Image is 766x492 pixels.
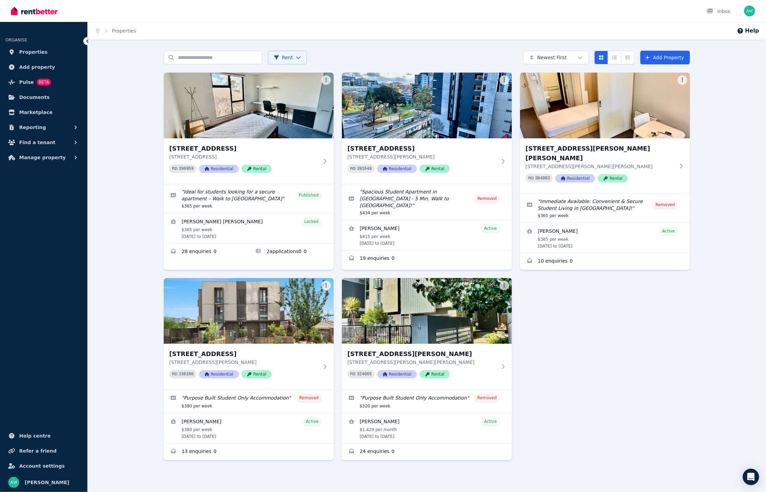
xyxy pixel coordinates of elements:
code: 396959 [179,166,194,171]
span: Find a tenant [19,138,55,147]
a: Help centre [5,429,82,443]
a: Add property [5,60,82,74]
button: More options [678,75,687,85]
a: Refer a friend [5,444,82,458]
span: Marketplace [19,108,52,116]
h3: [STREET_ADDRESS] [169,349,319,359]
span: Pulse [19,78,34,86]
span: Residential [555,174,595,182]
a: View details for Sadhwi Gurung [342,413,512,443]
small: PID [350,167,356,171]
span: Rental [242,370,272,378]
p: [STREET_ADDRESS][PERSON_NAME] [347,153,497,160]
img: 602/131 Pelham St, Carlton [342,73,512,138]
a: 203/60 Waverley Rd, Malvern East[STREET_ADDRESS][STREET_ADDRESS]PID 396959ResidentialRental [164,73,334,184]
div: Open Intercom Messenger [743,469,759,485]
img: 113/6 John St, Box Hill [520,73,690,138]
span: Residential [377,165,417,173]
span: Rent [274,54,293,61]
a: Edit listing: Immediate Available: Convenient & Secure Student Living in Box Hill! [520,194,690,223]
a: Enquiries for 602/131 Pelham St, Carlton [342,251,512,267]
img: Andrew Wong [744,5,755,16]
a: Documents [5,90,82,104]
button: Compact list view [608,51,621,64]
a: View details for Bolun Zhang [164,413,334,443]
span: [PERSON_NAME] [25,478,69,487]
code: 384003 [535,176,550,181]
span: Documents [19,93,50,101]
a: Properties [5,45,82,59]
h3: [STREET_ADDRESS][PERSON_NAME] [347,349,497,359]
a: Edit listing: Purpose Built Student Only Accommodation [164,390,334,413]
span: Properties [19,48,48,56]
p: [STREET_ADDRESS] [169,153,319,160]
span: Account settings [19,462,65,470]
img: RentBetter [11,6,58,16]
small: PID [172,167,177,171]
button: Expanded list view [621,51,635,64]
p: [STREET_ADDRESS][PERSON_NAME][PERSON_NAME] [347,359,497,366]
small: PID [528,176,534,180]
span: Residential [377,370,417,378]
span: Help centre [19,432,51,440]
span: Rental [420,370,450,378]
h3: [STREET_ADDRESS] [169,144,319,153]
a: 113/6 John St, Box Hill[STREET_ADDRESS][PERSON_NAME][PERSON_NAME][STREET_ADDRESS][PERSON_NAME][PE... [520,73,690,193]
button: Rent [268,51,307,64]
h3: [STREET_ADDRESS][PERSON_NAME][PERSON_NAME] [526,144,675,163]
button: More options [321,281,331,290]
a: PulseBETA [5,75,82,89]
a: 306/8 Bruce Street, Box Hill[STREET_ADDRESS][PERSON_NAME][STREET_ADDRESS][PERSON_NAME][PERSON_NAM... [342,278,512,389]
a: 602/131 Pelham St, Carlton[STREET_ADDRESS][STREET_ADDRESS][PERSON_NAME]PID 391648ResidentialRental [342,73,512,184]
a: Applications for 203/60 Waverley Rd, Malvern East [249,244,334,260]
a: Enquiries for 109/1 Wellington Road, Box Hill [164,444,334,460]
img: 306/8 Bruce Street, Box Hill [342,278,512,344]
span: Rental [420,165,450,173]
small: PID [172,372,177,376]
button: Help [737,27,759,35]
a: Properties [112,28,136,34]
a: Edit listing: Purpose Built Student Only Accommodation [342,390,512,413]
a: View details for Gowtham Sriram Selvakumar [164,213,334,243]
span: Newest First [537,54,567,61]
span: Manage property [19,153,66,162]
a: Edit listing: Spacious Student Apartment in Carlton - 5 Min. Walk to Melbourne Uni! [342,184,512,220]
img: 109/1 Wellington Road, Box Hill [164,278,334,344]
a: Enquiries for 113/6 John St, Box Hill [520,253,690,270]
code: 324065 [357,372,372,377]
span: Residential [199,370,239,378]
span: Add property [19,63,55,71]
a: View details for Hwangwoon Lee [520,223,690,253]
h3: [STREET_ADDRESS] [347,144,497,153]
a: Enquiries for 306/8 Bruce Street, Box Hill [342,444,512,460]
div: View options [594,51,635,64]
span: Refer a friend [19,447,57,455]
button: Reporting [5,121,82,134]
button: More options [499,75,509,85]
button: Newest First [523,51,589,64]
button: Find a tenant [5,136,82,149]
span: ORGANISE [5,38,27,42]
a: Enquiries for 203/60 Waverley Rd, Malvern East [164,244,249,260]
a: View details for Rayan Alamri [342,220,512,250]
button: More options [321,75,331,85]
a: Edit listing: Ideal for students looking for a secure apartment – Walk to Monash Uni [164,184,334,213]
a: 109/1 Wellington Road, Box Hill[STREET_ADDRESS][STREET_ADDRESS][PERSON_NAME]PID 336160Residential... [164,278,334,389]
div: Inbox [706,8,730,15]
p: [STREET_ADDRESS][PERSON_NAME][PERSON_NAME] [526,163,675,170]
span: Reporting [19,123,46,131]
a: Account settings [5,459,82,473]
p: [STREET_ADDRESS][PERSON_NAME] [169,359,319,366]
code: 336160 [179,372,194,377]
img: 203/60 Waverley Rd, Malvern East [164,73,334,138]
button: Manage property [5,151,82,164]
a: Marketplace [5,105,82,119]
span: Rental [598,174,628,182]
span: Rental [242,165,272,173]
span: BETA [37,79,51,86]
small: PID [350,372,356,376]
span: Residential [199,165,239,173]
button: Card view [594,51,608,64]
code: 391648 [357,166,372,171]
img: Andrew Wong [8,477,19,488]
